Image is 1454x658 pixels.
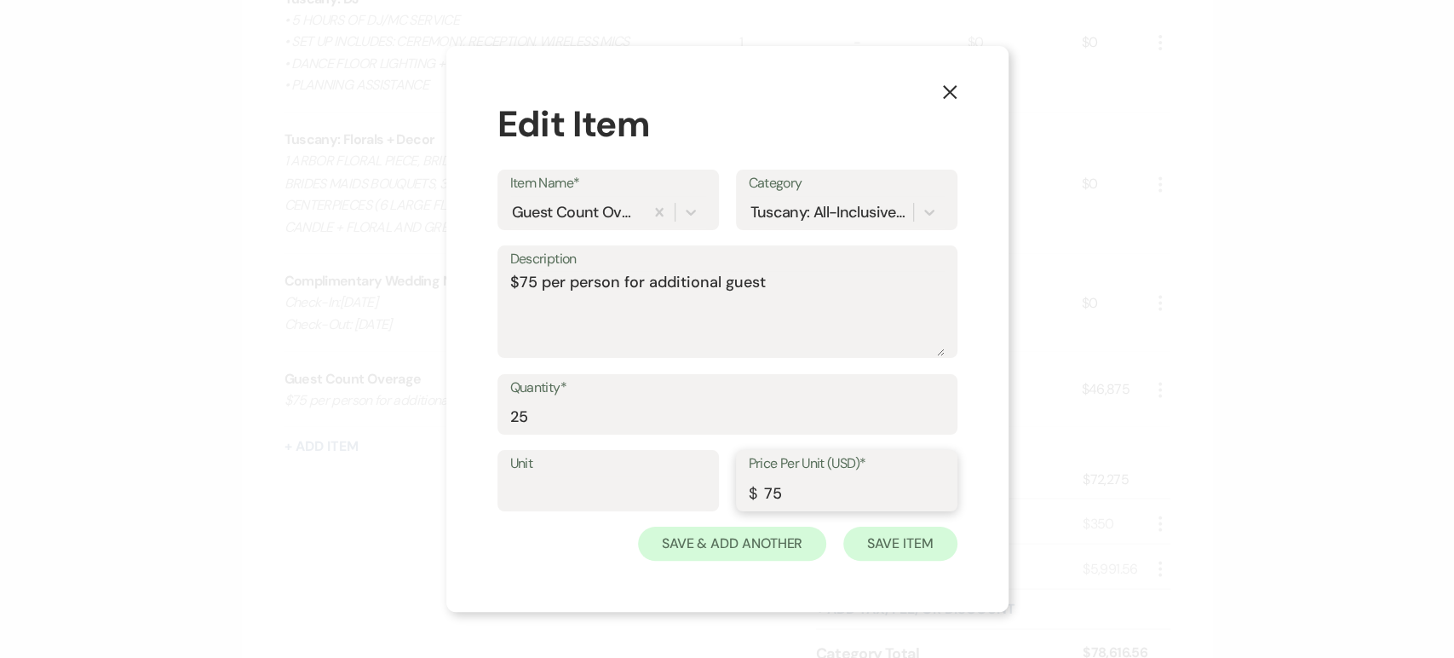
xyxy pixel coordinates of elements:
div: Tuscany: All-Inclusive (2025 Version) [750,200,908,223]
label: Price Per Unit (USD)* [749,452,945,476]
label: Unit [510,452,706,476]
label: Quantity* [510,376,945,401]
div: Edit Item [497,97,957,151]
div: $ [749,482,756,505]
textarea: $75 per person for additional guest [510,271,945,356]
label: Item Name* [510,171,706,196]
div: Guest Count Overage [512,200,639,223]
label: Category [749,171,945,196]
button: Save Item [843,527,957,561]
label: Description [510,247,945,272]
button: Save & Add Another [638,527,827,561]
